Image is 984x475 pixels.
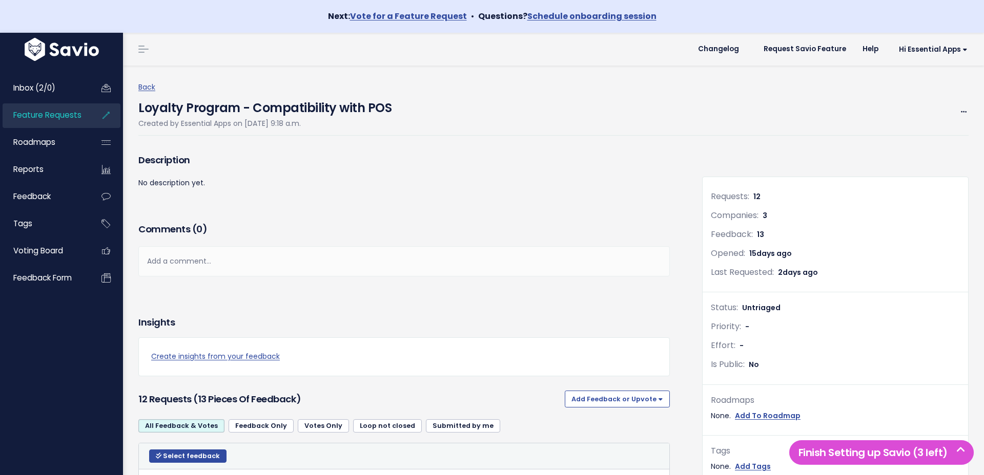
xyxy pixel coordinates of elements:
strong: Questions? [478,10,657,22]
a: Help [854,41,887,57]
span: 13 [757,229,764,240]
span: Reports [13,164,44,175]
span: Roadmaps [13,137,55,147]
span: Select feedback [163,451,220,460]
button: Select feedback [149,449,227,463]
div: Roadmaps [711,393,960,408]
span: days ago [783,267,818,277]
span: Created by Essential Apps on [DATE] 9:18 a.m. [138,118,301,128]
span: No [749,359,759,370]
span: Voting Board [13,245,63,256]
span: Companies: [711,209,758,221]
span: Status: [711,301,738,313]
span: 3 [763,210,767,221]
a: Reports [3,158,85,181]
span: Effort: [711,339,735,351]
span: 12 [753,191,761,202]
span: 2 [778,267,818,277]
a: Votes Only [298,419,349,433]
span: Hi Essential Apps [899,46,968,53]
a: All Feedback & Votes [138,419,224,433]
a: Voting Board [3,239,85,263]
a: Request Savio Feature [755,41,854,57]
span: Feedback form [13,272,72,283]
span: Is Public: [711,358,745,370]
span: Last Requested: [711,266,774,278]
span: Feedback [13,191,51,202]
a: Schedule onboarding session [527,10,657,22]
h3: 12 Requests (13 pieces of Feedback) [138,392,561,406]
a: Loop not closed [353,419,422,433]
img: logo-white.9d6f32f41409.svg [22,38,101,61]
h3: Comments ( ) [138,222,670,236]
a: Submitted by me [426,419,500,433]
span: 0 [196,223,202,235]
span: Priority: [711,320,741,332]
span: • [471,10,474,22]
a: Feature Requests [3,103,85,127]
span: Requests: [711,190,749,202]
a: Back [138,82,155,92]
span: Untriaged [742,303,781,313]
a: Add To Roadmap [735,409,801,422]
span: Tags [13,218,32,229]
button: Add Feedback or Upvote [565,391,670,407]
p: No description yet. [138,177,670,189]
a: Vote for a Feature Request [350,10,467,22]
span: Feature Requests [13,110,81,120]
span: Opened: [711,247,745,259]
div: None. [711,460,960,473]
span: Changelog [698,46,739,53]
a: Hi Essential Apps [887,41,976,57]
a: Roadmaps [3,131,85,154]
span: 15 [749,248,792,258]
div: Add a comment... [138,246,670,276]
a: Tags [3,212,85,235]
a: Create insights from your feedback [151,350,657,363]
div: None. [711,409,960,422]
h4: Loyalty Program - Compatibility with POS [138,94,392,117]
a: Feedback Only [229,419,294,433]
h5: Finish Setting up Savio (3 left) [794,445,969,460]
div: Tags [711,444,960,459]
span: - [740,340,744,351]
span: Feedback: [711,228,753,240]
span: - [745,321,749,332]
a: Inbox (2/0) [3,76,85,100]
span: days ago [756,248,792,258]
a: Feedback form [3,266,85,290]
strong: Next: [328,10,467,22]
span: Inbox (2/0) [13,82,55,93]
a: Feedback [3,185,85,208]
a: Add Tags [735,460,771,473]
h3: Description [138,153,670,167]
h3: Insights [138,315,175,330]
